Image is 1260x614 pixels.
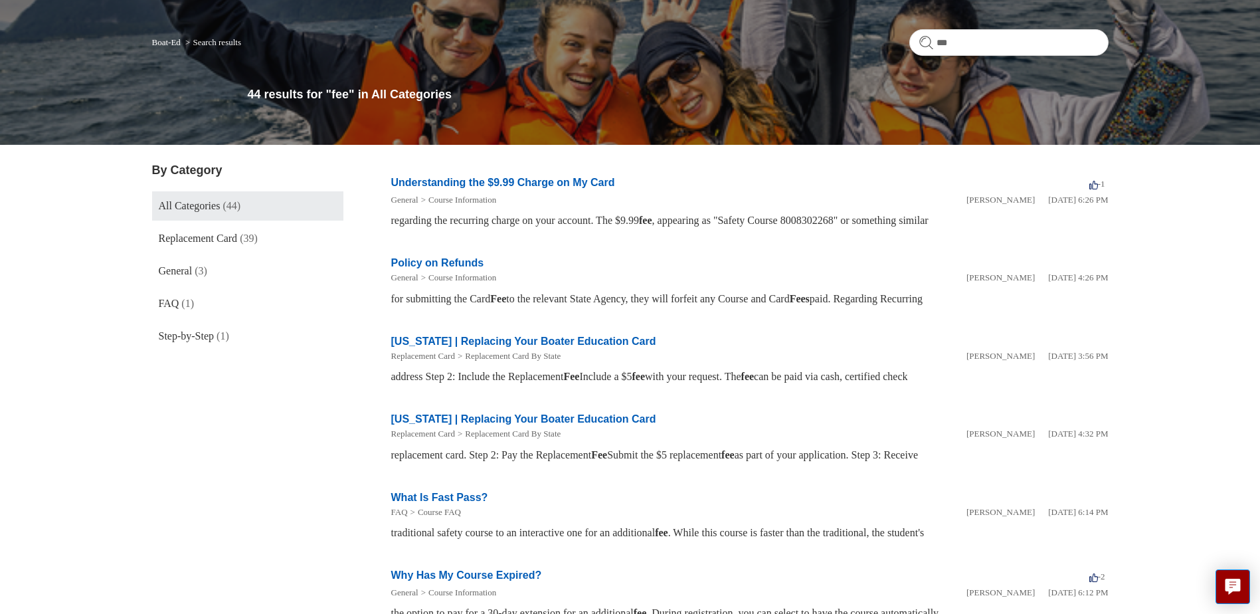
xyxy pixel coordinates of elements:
em: fee [639,215,652,226]
a: Course Information [428,195,496,205]
li: Course Information [418,586,497,599]
a: FAQ [391,507,408,517]
li: [PERSON_NAME] [966,350,1035,363]
span: -1 [1089,179,1105,189]
button: Live chat [1215,569,1250,604]
time: 01/05/2024, 18:14 [1048,507,1108,517]
li: Search results [183,37,241,47]
a: Replacement Card By State [465,429,561,439]
time: 01/05/2024, 18:12 [1048,587,1108,597]
a: Course Information [428,587,496,597]
a: General (3) [152,256,343,286]
a: Replacement Card (39) [152,224,343,253]
span: General [159,265,193,276]
li: General [391,271,418,284]
a: Understanding the $9.99 Charge on My Card [391,177,615,188]
span: (1) [181,298,194,309]
li: Replacement Card [391,427,455,441]
span: (39) [240,233,258,244]
em: fee [655,527,668,538]
em: Fee [563,371,579,382]
div: regarding the recurring charge on your account. The $9.99 , appearing as "Safety Course 800830226... [391,213,1109,229]
a: Boat-Ed [152,37,181,47]
span: All Categories [159,200,221,211]
a: What Is Fast Pass? [391,492,488,503]
li: Course FAQ [408,506,461,519]
time: 01/05/2024, 18:26 [1048,195,1108,205]
span: FAQ [159,298,179,309]
input: Search [909,29,1109,56]
span: (3) [195,265,207,276]
a: General [391,195,418,205]
time: 01/29/2024, 16:26 [1048,272,1108,282]
a: Course Information [428,272,496,282]
li: Replacement Card By State [455,350,561,363]
li: [PERSON_NAME] [966,506,1035,519]
em: fee [632,371,645,382]
span: -2 [1089,571,1105,581]
li: Course Information [418,193,497,207]
a: [US_STATE] | Replacing Your Boater Education Card [391,336,656,347]
h1: 44 results for "fee" in All Categories [248,86,1109,104]
a: FAQ (1) [152,289,343,318]
div: address Step 2: Include the Replacement Include a $5 with your request. The can be paid via cash,... [391,369,1109,385]
li: FAQ [391,506,408,519]
time: 05/21/2024, 16:32 [1048,429,1108,439]
li: General [391,586,418,599]
a: General [391,272,418,282]
a: All Categories (44) [152,191,343,221]
a: [US_STATE] | Replacing Your Boater Education Card [391,413,656,425]
time: 05/21/2024, 15:56 [1048,351,1108,361]
div: traditional safety course to an interactive one for an additional . While this course is faster t... [391,525,1109,541]
a: Course FAQ [418,507,461,517]
a: Replacement Card By State [465,351,561,361]
li: [PERSON_NAME] [966,586,1035,599]
a: Replacement Card [391,429,455,439]
span: Replacement Card [159,233,238,244]
a: Step-by-Step (1) [152,322,343,351]
span: (44) [223,200,240,211]
em: Fee [591,449,607,460]
li: Boat-Ed [152,37,183,47]
em: fee [741,371,755,382]
li: Replacement Card [391,350,455,363]
span: (1) [217,330,229,342]
h3: By Category [152,161,343,179]
a: Replacement Card [391,351,455,361]
em: fee [721,449,735,460]
li: Course Information [418,271,497,284]
div: for submitting the Card to the relevant State Agency, they will forfeit any Course and Card paid.... [391,291,1109,307]
span: Step-by-Step [159,330,215,342]
a: Why Has My Course Expired? [391,569,542,581]
li: [PERSON_NAME] [966,427,1035,441]
li: [PERSON_NAME] [966,271,1035,284]
li: Replacement Card By State [455,427,561,441]
em: Fee [490,293,506,304]
li: General [391,193,418,207]
a: Policy on Refunds [391,257,484,268]
em: Fees [790,293,810,304]
a: General [391,587,418,597]
li: [PERSON_NAME] [966,193,1035,207]
div: replacement card. Step 2: Pay the Replacement Submit the $5 replacement as part of your applicati... [391,447,1109,463]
